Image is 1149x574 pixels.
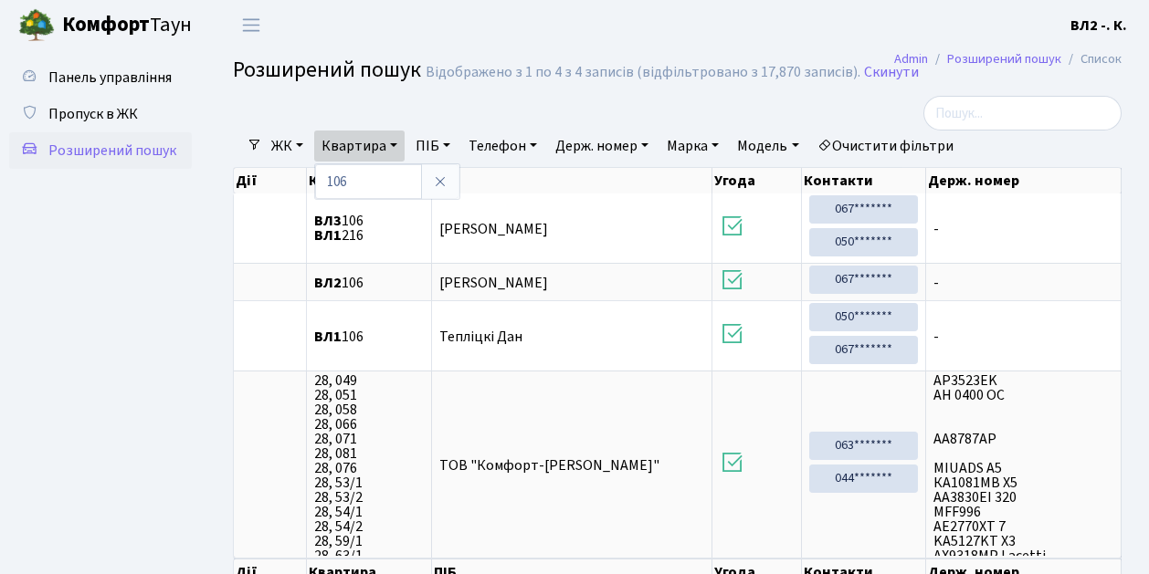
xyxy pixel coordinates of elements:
a: Квартира [314,130,405,162]
a: Панель управління [9,59,192,96]
th: ПІБ [432,168,712,193]
span: 106 [314,276,424,290]
th: Дії [234,168,307,193]
span: - [933,222,1113,236]
b: ВЛ1 [314,327,342,347]
span: Тепліцкі Дан [439,327,522,347]
nav: breadcrumb [867,40,1149,78]
span: Розширений пошук [233,54,421,86]
a: Пропуск в ЖК [9,96,192,132]
th: Угода [712,168,803,193]
a: Розширений пошук [9,132,192,169]
img: logo.png [18,7,55,44]
span: 106 216 [314,214,424,243]
button: Переключити навігацію [228,10,274,40]
b: ВЛ1 [314,225,342,245]
th: Контакти [802,168,926,193]
span: [PERSON_NAME] [439,219,548,239]
b: ВЛ2 -. К. [1070,16,1127,36]
a: Скинути [864,64,919,81]
span: Таун [62,10,192,41]
span: 28, 049 28, 051 28, 058 28, 066 28, 071 28, 081 28, 076 28, 53/1 28, 53/2 28, 54/1 28, 54/2 28, 5... [314,373,424,556]
a: ПІБ [408,130,458,162]
th: Держ. номер [926,168,1122,193]
a: ЖК [264,130,311,162]
a: Очистити фільтри [810,130,961,162]
b: ВЛ3 [314,211,342,231]
span: [PERSON_NAME] [439,273,548,293]
a: Розширений пошук [947,49,1061,68]
span: - [933,276,1113,290]
a: ВЛ2 -. К. [1070,15,1127,37]
span: AP3523EK АН 0400 ОС АА8787АР MIUADS A5 КА1081МВ X5 АА3830ЕІ 320 MFF996 AE2770XT 7 KA5127KT X3 AX9... [933,373,1113,556]
b: ВЛ2 [314,273,342,293]
a: Телефон [461,130,544,162]
a: Марка [659,130,726,162]
a: Модель [730,130,806,162]
span: Пропуск в ЖК [48,104,138,124]
a: Держ. номер [548,130,656,162]
span: - [933,329,1113,344]
input: Пошук... [923,96,1122,130]
span: Панель управління [48,68,172,88]
div: Відображено з 1 по 4 з 4 записів (відфільтровано з 17,870 записів). [426,64,860,81]
span: 106 [314,329,424,344]
th: Квартира [307,168,432,193]
span: ТОВ "Комфорт-[PERSON_NAME]" [439,455,659,475]
b: Комфорт [62,10,150,39]
a: Admin [894,49,928,68]
li: Список [1061,49,1122,69]
span: Розширений пошук [48,141,176,161]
